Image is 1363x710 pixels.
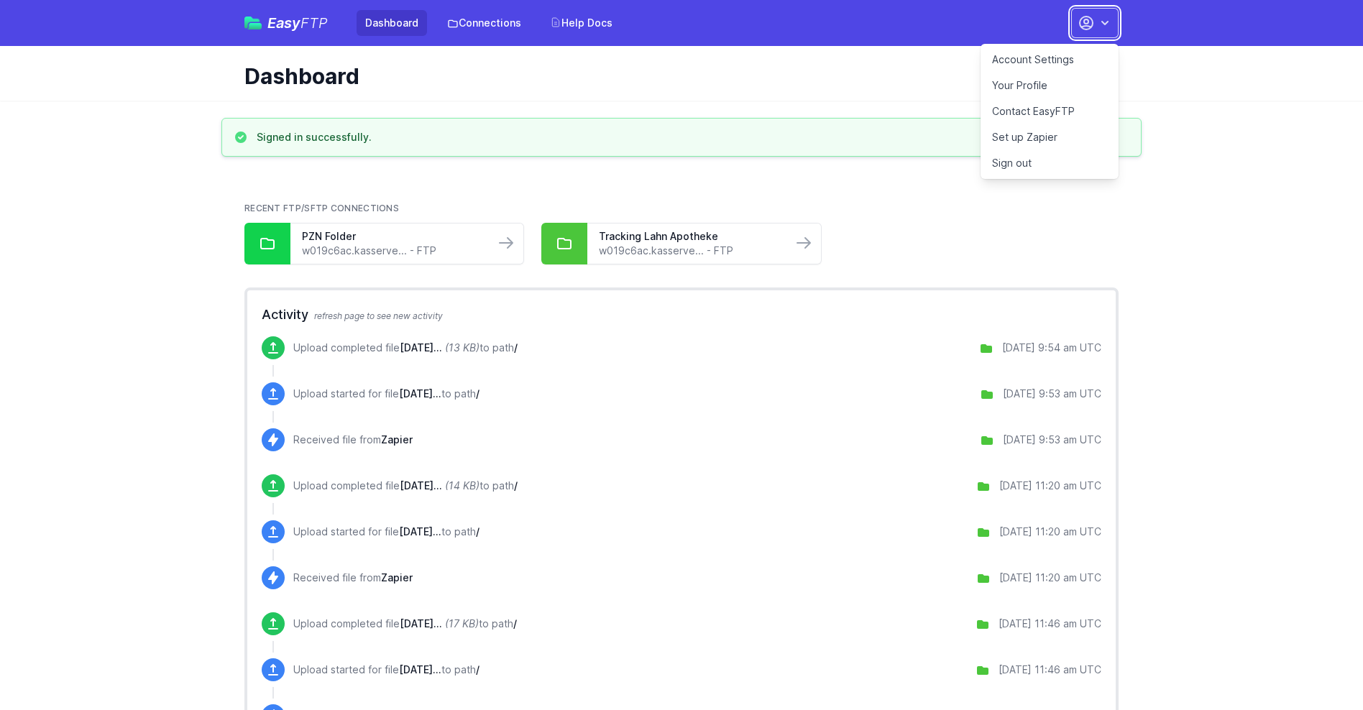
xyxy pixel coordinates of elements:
[514,341,518,354] span: /
[439,10,530,36] a: Connections
[399,663,441,676] span: August 29 2025 11:45:25.csv
[293,479,518,493] p: Upload completed file to path
[262,305,1101,325] h2: Activity
[999,525,1101,539] div: [DATE] 11:20 am UTC
[981,47,1119,73] a: Account Settings
[400,479,442,492] span: September 03 2025 11:19:22.csv
[599,229,780,244] a: Tracking Lahn Apotheke
[514,479,518,492] span: /
[302,244,483,258] a: w019c6ac.kasserve... - FTP
[244,16,328,30] a: EasyFTP
[381,433,413,446] span: Zapier
[999,571,1101,585] div: [DATE] 11:20 am UTC
[981,73,1119,98] a: Your Profile
[400,617,442,630] span: August 29 2025 11:45:25.csv
[244,17,262,29] img: easyftp_logo.png
[244,203,1119,214] h2: Recent FTP/SFTP Connections
[541,10,621,36] a: Help Docs
[1002,341,1101,355] div: [DATE] 9:54 am UTC
[1003,387,1101,401] div: [DATE] 9:53 am UTC
[399,525,441,538] span: September 03 2025 11:19:22.csv
[476,663,479,676] span: /
[302,229,483,244] a: PZN Folder
[244,63,1107,89] h1: Dashboard
[314,310,443,321] span: refresh page to see new activity
[357,10,427,36] a: Dashboard
[293,617,517,631] p: Upload completed file to path
[293,387,479,401] p: Upload started for file to path
[476,525,479,538] span: /
[981,98,1119,124] a: Contact EasyFTP
[381,571,413,584] span: Zapier
[999,663,1101,677] div: [DATE] 11:46 am UTC
[999,479,1101,493] div: [DATE] 11:20 am UTC
[476,387,479,400] span: /
[293,525,479,539] p: Upload started for file to path
[445,479,479,492] i: (14 KB)
[293,663,479,677] p: Upload started for file to path
[599,244,780,258] a: w019c6ac.kasserve... - FTP
[981,150,1119,176] a: Sign out
[400,341,442,354] span: September 04 2025 09:52:46.csv
[981,124,1119,150] a: Set up Zapier
[293,341,518,355] p: Upload completed file to path
[300,14,328,32] span: FTP
[293,433,413,447] p: Received file from
[293,571,413,585] p: Received file from
[513,617,517,630] span: /
[999,617,1101,631] div: [DATE] 11:46 am UTC
[445,617,479,630] i: (17 KB)
[257,130,372,144] h3: Signed in successfully.
[399,387,441,400] span: September 04 2025 09:52:46.csv
[267,16,328,30] span: Easy
[445,341,479,354] i: (13 KB)
[1003,433,1101,447] div: [DATE] 9:53 am UTC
